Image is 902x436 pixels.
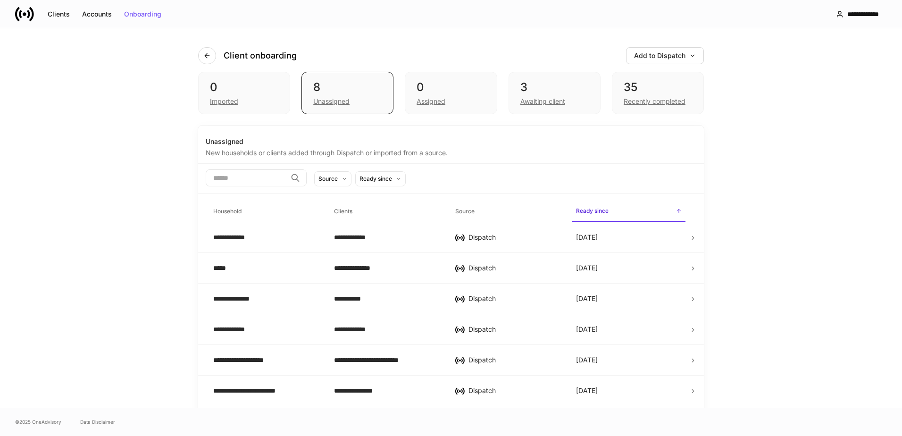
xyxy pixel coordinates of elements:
[359,174,392,183] div: Ready since
[42,7,76,22] button: Clients
[451,202,565,221] span: Source
[313,80,382,95] div: 8
[206,137,696,146] div: Unassigned
[213,207,242,216] h6: Household
[417,80,485,95] div: 0
[468,325,561,334] div: Dispatch
[314,171,351,186] button: Source
[334,207,352,216] h6: Clients
[576,233,598,242] p: [DATE]
[624,80,692,95] div: 35
[624,97,685,106] div: Recently completed
[355,171,406,186] button: Ready since
[468,263,561,273] div: Dispatch
[82,11,112,17] div: Accounts
[209,202,323,221] span: Household
[124,11,161,17] div: Onboarding
[15,418,61,426] span: © 2025 OneAdvisory
[576,263,598,273] p: [DATE]
[80,418,115,426] a: Data Disclaimer
[455,207,475,216] h6: Source
[520,80,589,95] div: 3
[509,72,601,114] div: 3Awaiting client
[76,7,118,22] button: Accounts
[468,233,561,242] div: Dispatch
[576,386,598,395] p: [DATE]
[405,72,497,114] div: 0Assigned
[468,294,561,303] div: Dispatch
[318,174,338,183] div: Source
[210,80,278,95] div: 0
[612,72,704,114] div: 35Recently completed
[417,97,445,106] div: Assigned
[118,7,167,22] button: Onboarding
[224,50,297,61] h4: Client onboarding
[210,97,238,106] div: Imported
[572,201,685,222] span: Ready since
[576,325,598,334] p: [DATE]
[576,294,598,303] p: [DATE]
[576,206,609,215] h6: Ready since
[48,11,70,17] div: Clients
[301,72,393,114] div: 8Unassigned
[198,72,290,114] div: 0Imported
[520,97,565,106] div: Awaiting client
[206,146,696,158] div: New households or clients added through Dispatch or imported from a source.
[330,202,443,221] span: Clients
[626,47,704,64] button: Add to Dispatch
[576,355,598,365] p: [DATE]
[468,386,561,395] div: Dispatch
[313,97,350,106] div: Unassigned
[634,52,696,59] div: Add to Dispatch
[468,355,561,365] div: Dispatch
